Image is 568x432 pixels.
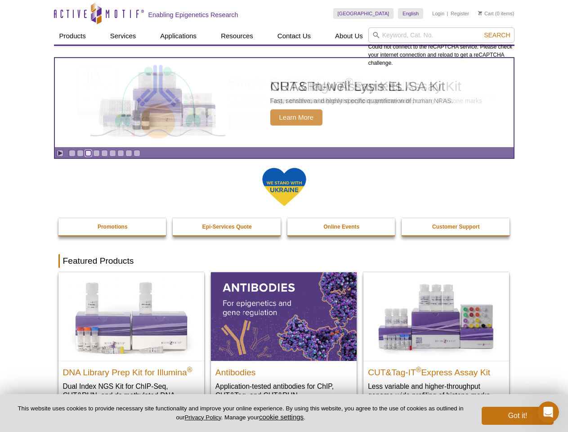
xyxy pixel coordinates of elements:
li: (0 items) [478,8,514,19]
iframe: Intercom live chat [537,401,559,423]
div: Could not connect to the reCAPTCHA service. Please check your internet connection and reload to g... [368,27,514,67]
a: Single-Cell Multiome Service Single-Cell Multiome Service 10x Genomics Certified Service Provider... [55,58,514,147]
img: We Stand With Ukraine [262,167,307,207]
h2: DNA Library Prep Kit for Illumina [63,364,200,377]
span: Learn More [228,113,281,130]
h2: Enabling Epigenetics Research [148,11,238,19]
a: Go to slide 4 [93,150,100,157]
p: 10x Genomics Certified Service Provider of Single-Cell Multiome to measure genome-wide gene expre... [228,93,509,109]
a: Cart [478,10,494,17]
strong: Online Events [323,224,359,230]
li: | [447,8,448,19]
p: This website uses cookies to provide necessary site functionality and improve your online experie... [14,405,467,422]
a: Login [432,10,444,17]
input: Keyword, Cat. No. [368,27,514,43]
a: Epi-Services Quote [173,218,282,235]
a: Go to slide 5 [101,150,108,157]
h2: Single-Cell Multiome Service [228,76,509,89]
a: [GEOGRAPHIC_DATA] [333,8,394,19]
h2: CUT&Tag-IT Express Assay Kit [368,364,505,377]
p: Less variable and higher-throughput genome-wide profiling of histone marks​. [368,382,505,400]
a: Services [105,27,142,45]
h2: Antibodies [215,364,352,377]
a: CUT&Tag-IT® Express Assay Kit CUT&Tag-IT®Express Assay Kit Less variable and higher-throughput ge... [363,272,509,409]
img: Single-Cell Multiome Service [69,62,204,144]
img: Your Cart [478,11,482,15]
sup: ® [416,365,421,373]
a: Customer Support [402,218,510,235]
strong: Promotions [98,224,128,230]
a: Go to slide 9 [134,150,140,157]
a: Resources [215,27,259,45]
article: Single-Cell Multiome Service [55,58,514,147]
sup: ® [187,365,192,373]
img: DNA Library Prep Kit for Illumina [58,272,204,360]
h2: Featured Products [58,254,510,268]
img: All Antibodies [211,272,357,360]
p: Application-tested antibodies for ChIP, CUT&Tag, and CUT&RUN. [215,382,352,400]
button: Search [481,31,513,39]
span: Search [484,31,510,39]
a: Register [451,10,469,17]
a: Go to slide 6 [109,150,116,157]
a: Promotions [58,218,167,235]
a: Toggle autoplay [57,150,63,157]
a: About Us [330,27,368,45]
a: Products [54,27,91,45]
button: cookie settings [259,413,304,421]
a: Privacy Policy [184,414,221,421]
p: Dual Index NGS Kit for ChIP-Seq, CUT&RUN, and ds methylated DNA assays. [63,382,200,409]
strong: Epi-Services Quote [202,224,252,230]
a: Contact Us [272,27,316,45]
a: All Antibodies Antibodies Application-tested antibodies for ChIP, CUT&Tag, and CUT&RUN. [211,272,357,409]
strong: Customer Support [432,224,479,230]
a: DNA Library Prep Kit for Illumina DNA Library Prep Kit for Illumina® Dual Index NGS Kit for ChIP-... [58,272,204,418]
a: Go to slide 3 [85,150,92,157]
img: CUT&Tag-IT® Express Assay Kit [363,272,509,360]
a: English [398,8,423,19]
a: Go to slide 8 [125,150,132,157]
button: Got it! [482,407,554,425]
a: Applications [155,27,202,45]
a: Go to slide 2 [77,150,84,157]
a: Go to slide 1 [69,150,76,157]
a: Go to slide 7 [117,150,124,157]
a: Online Events [287,218,396,235]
